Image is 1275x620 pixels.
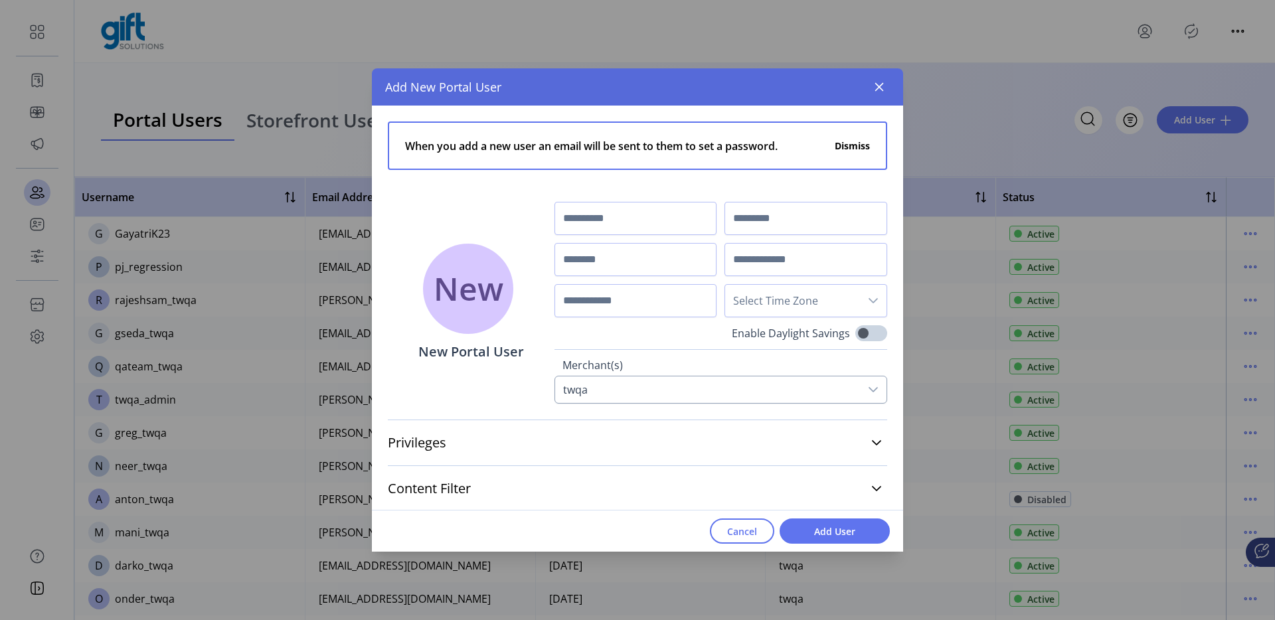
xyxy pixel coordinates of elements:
span: New [434,265,503,313]
div: twqa [555,376,596,403]
span: Select Time Zone [725,285,860,317]
label: Enable Daylight Savings [732,325,850,341]
span: Content Filter [388,482,471,495]
div: dropdown trigger [860,285,887,317]
span: Add New Portal User [385,78,501,96]
span: Add User [797,524,873,538]
span: Cancel [727,524,757,538]
a: Content Filter [388,474,887,503]
button: Cancel [710,518,774,544]
a: Privileges [388,428,887,457]
button: Add User [780,518,890,544]
button: Dismiss [835,139,870,153]
span: Privileges [388,436,446,449]
label: Merchant(s) [562,357,879,376]
p: New Portal User [418,342,524,362]
span: When you add a new user an email will be sent to them to set a password. [405,131,778,161]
